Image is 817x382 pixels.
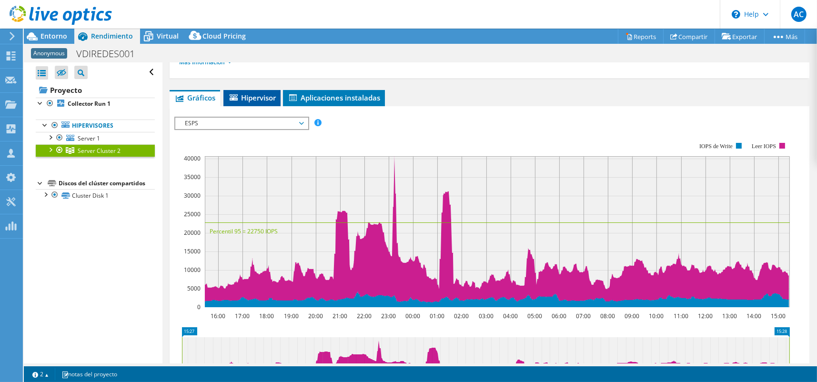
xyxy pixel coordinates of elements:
[174,93,215,102] span: Gráficos
[601,312,615,320] text: 08:00
[40,31,67,40] span: Entorno
[36,82,155,98] a: Proyecto
[479,312,494,320] text: 03:00
[228,93,276,102] span: Hipervisor
[202,31,246,40] span: Cloud Pricing
[59,178,155,189] div: Discos del clúster compartidos
[618,29,664,44] a: Reports
[157,31,179,40] span: Virtual
[698,312,713,320] text: 12:00
[184,173,201,181] text: 35000
[235,312,250,320] text: 17:00
[211,312,226,320] text: 16:00
[747,312,762,320] text: 14:00
[791,7,807,22] span: AC
[260,312,274,320] text: 18:00
[36,144,155,157] a: Server Cluster 2
[288,93,380,102] span: Aplicaciones instaladas
[382,312,396,320] text: 23:00
[55,368,124,380] a: notas del proyecto
[78,147,121,155] span: Server Cluster 2
[184,229,201,237] text: 20000
[197,303,201,311] text: 0
[187,284,201,292] text: 5000
[625,312,640,320] text: 09:00
[184,266,201,274] text: 10000
[36,120,155,132] a: Hipervisores
[179,58,232,66] a: Más información
[771,312,786,320] text: 15:00
[504,312,518,320] text: 04:00
[284,312,299,320] text: 19:00
[184,154,201,162] text: 40000
[552,312,567,320] text: 06:00
[715,29,765,44] a: Exportar
[210,227,278,235] text: Percentil 95 = 22750 IOPS
[78,134,100,142] span: Server 1
[91,31,133,40] span: Rendimiento
[26,368,55,380] a: 2
[576,312,591,320] text: 07:00
[723,312,737,320] text: 13:00
[528,312,543,320] text: 05:00
[184,247,201,255] text: 15000
[764,29,805,44] a: Más
[649,312,664,320] text: 10:00
[36,189,155,201] a: Cluster Disk 1
[72,49,150,59] h1: VDIREDES001
[36,132,155,144] a: Server 1
[184,191,201,200] text: 30000
[180,118,303,129] span: ESPS
[309,312,323,320] text: 20:00
[674,312,689,320] text: 11:00
[699,143,733,150] text: IOPS de Write
[184,210,201,218] text: 25000
[454,312,469,320] text: 02:00
[357,312,372,320] text: 22:00
[68,100,111,108] b: Collector Run 1
[36,98,155,110] a: Collector Run 1
[732,10,740,19] svg: \n
[430,312,445,320] text: 01:00
[752,143,776,150] text: Leer IOPS
[31,48,67,59] span: Anonymous
[663,29,715,44] a: Compartir
[406,312,421,320] text: 00:00
[333,312,348,320] text: 21:00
